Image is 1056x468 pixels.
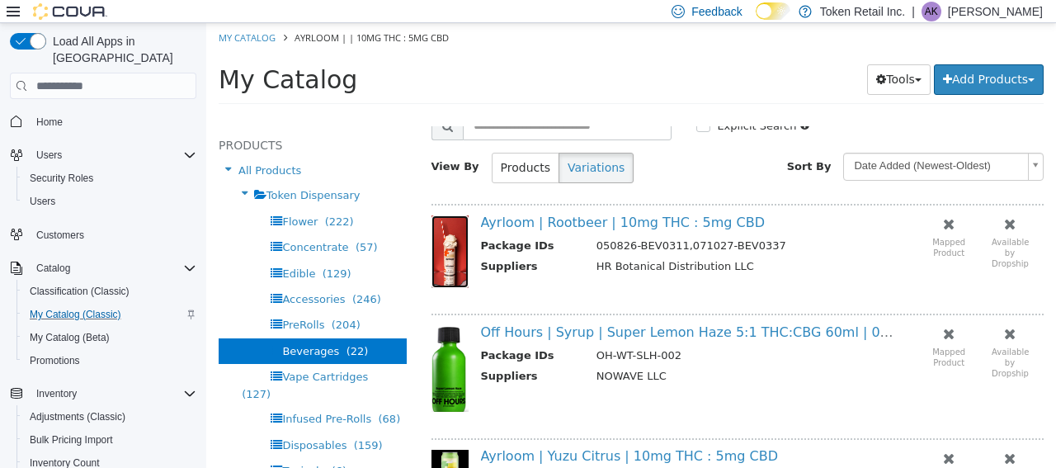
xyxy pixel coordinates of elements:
[3,382,203,405] button: Inventory
[76,192,111,205] span: Flower
[23,168,100,188] a: Security Roles
[756,20,757,21] span: Dark Mode
[140,322,163,334] span: (22)
[76,416,140,428] span: Disposables
[3,109,203,133] button: Home
[16,349,203,372] button: Promotions
[30,354,80,367] span: Promotions
[30,195,55,208] span: Users
[30,258,77,278] button: Catalog
[23,281,136,301] a: Classification (Classic)
[30,145,196,165] span: Users
[76,390,165,402] span: Infused Pre-Rolls
[378,215,688,235] td: 050826-BEV0311,071027-BEV0337
[16,326,203,349] button: My Catalog (Beta)
[225,302,262,389] img: 150
[148,416,177,428] span: (159)
[352,130,427,160] button: Variations
[23,191,62,211] a: Users
[23,305,128,324] a: My Catalog (Classic)
[225,137,273,149] span: View By
[275,301,695,317] a: Off Hours | Syrup | Super Lemon Haze 5:1 THC:CBG 60ml | 0.2g
[172,390,195,402] span: (68)
[285,130,353,160] button: Products
[785,215,823,245] small: Available by Dropship
[23,328,116,347] a: My Catalog (Beta)
[23,328,196,347] span: My Catalog (Beta)
[23,168,196,188] span: Security Roles
[3,257,203,280] button: Catalog
[23,305,196,324] span: My Catalog (Classic)
[12,8,69,21] a: My Catalog
[76,442,118,454] span: Topicals
[76,322,133,334] span: Beverages
[275,425,573,441] a: Ayrloom | Yuzu Citrus | 10mg THC : 5mg CBD
[912,2,915,21] p: |
[23,281,196,301] span: Classification (Classic)
[35,365,64,377] span: (127)
[16,405,203,428] button: Adjustments (Classic)
[16,167,203,190] button: Security Roles
[30,433,113,447] span: Bulk Pricing Import
[146,270,175,282] span: (246)
[691,3,742,20] span: Feedback
[785,324,823,355] small: Available by Dropship
[30,384,196,404] span: Inventory
[36,149,62,162] span: Users
[23,430,120,450] a: Bulk Pricing Import
[23,407,132,427] a: Adjustments (Classic)
[756,2,790,20] input: Dark Mode
[30,225,91,245] a: Customers
[225,192,262,265] img: 150
[116,244,145,257] span: (129)
[30,331,110,344] span: My Catalog (Beta)
[30,225,196,245] span: Customers
[23,430,196,450] span: Bulk Pricing Import
[76,295,118,308] span: PreRolls
[30,112,69,132] a: Home
[16,303,203,326] button: My Catalog (Classic)
[925,2,938,21] span: AK
[76,270,139,282] span: Accessories
[726,324,759,344] small: Mapped Product
[149,218,172,230] span: (57)
[12,112,200,132] h5: Products
[23,351,196,371] span: Promotions
[88,8,243,21] span: Ayrloom | | 10mg THC : 5mg CBD
[76,347,162,360] span: Vape Cartridges
[76,218,142,230] span: Concentrate
[16,280,203,303] button: Classification (Classic)
[30,145,68,165] button: Users
[46,33,196,66] span: Load All Apps in [GEOGRAPHIC_DATA]
[16,428,203,451] button: Bulk Pricing Import
[948,2,1043,21] p: [PERSON_NAME]
[3,223,203,247] button: Customers
[125,295,154,308] span: (204)
[378,235,688,256] td: HR Botanical Distribution LLC
[637,130,837,158] a: Date Added (Newest-Oldest)
[36,229,84,242] span: Customers
[275,345,378,366] th: Suppliers
[125,442,140,454] span: (6)
[12,42,151,71] span: My Catalog
[36,262,70,275] span: Catalog
[275,215,378,235] th: Package IDs
[32,141,95,154] span: All Products
[726,215,759,234] small: Mapped Product
[30,258,196,278] span: Catalog
[30,308,121,321] span: My Catalog (Classic)
[23,407,196,427] span: Adjustments (Classic)
[30,285,130,298] span: Classification (Classic)
[581,137,625,149] span: Sort By
[30,410,125,423] span: Adjustments (Classic)
[378,345,688,366] td: NOWAVE LLC
[119,192,148,205] span: (222)
[36,116,63,129] span: Home
[60,166,154,178] span: Token Dispensary
[30,384,83,404] button: Inventory
[638,130,815,156] span: Date Added (Newest-Oldest)
[30,172,93,185] span: Security Roles
[16,190,203,213] button: Users
[922,2,941,21] div: Ashish Kapoor
[36,387,77,400] span: Inventory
